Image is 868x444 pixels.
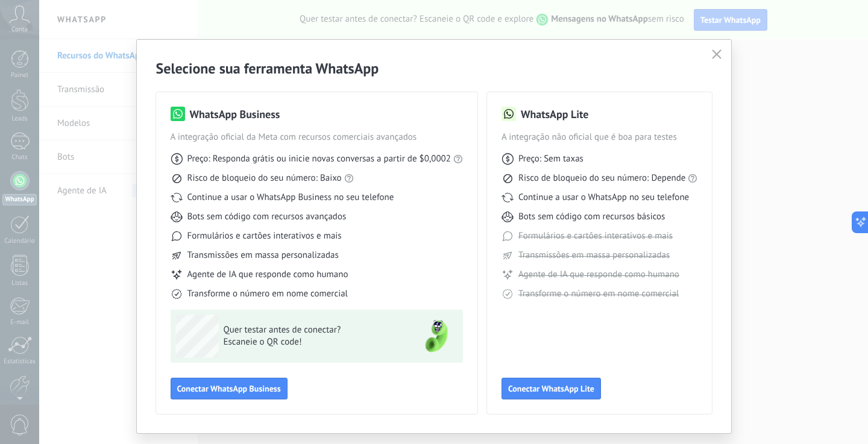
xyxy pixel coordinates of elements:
[518,288,679,300] span: Transforme o número em nome comercial
[177,384,281,393] span: Conectar WhatsApp Business
[415,314,458,358] img: green-phone.png
[224,336,400,348] span: Escaneie o QR code!
[171,131,463,143] span: A integração oficial da Meta com recursos comerciais avançados
[187,153,451,165] span: Preço: Responda grátis ou inicie novas conversas a partir de $0,0002
[518,192,689,204] span: Continue a usar o WhatsApp no seu telefone
[518,269,679,281] span: Agente de IA que responde como humano
[187,172,342,184] span: Risco de bloqueio do seu número: Baixo
[187,249,339,261] span: Transmissões em massa personalizadas
[502,131,698,143] span: A integração não oficial que é boa para testes
[187,230,342,242] span: Formulários e cartões interativos e mais
[518,230,673,242] span: Formulários e cartões interativos e mais
[187,211,347,223] span: Bots sem código com recursos avançados
[508,384,594,393] span: Conectar WhatsApp Lite
[518,172,686,184] span: Risco de bloqueio do seu número: Depende
[187,288,348,300] span: Transforme o número em nome comercial
[190,107,280,122] h3: WhatsApp Business
[518,153,583,165] span: Preço: Sem taxas
[171,378,288,399] button: Conectar WhatsApp Business
[187,269,348,281] span: Agente de IA que responde como humano
[518,211,665,223] span: Bots sem código com recursos básicos
[521,107,588,122] h3: WhatsApp Lite
[502,378,601,399] button: Conectar WhatsApp Lite
[224,324,400,336] span: Quer testar antes de conectar?
[518,249,670,261] span: Transmissões em massa personalizadas
[156,59,712,78] h2: Selecione sua ferramenta WhatsApp
[187,192,394,204] span: Continue a usar o WhatsApp Business no seu telefone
